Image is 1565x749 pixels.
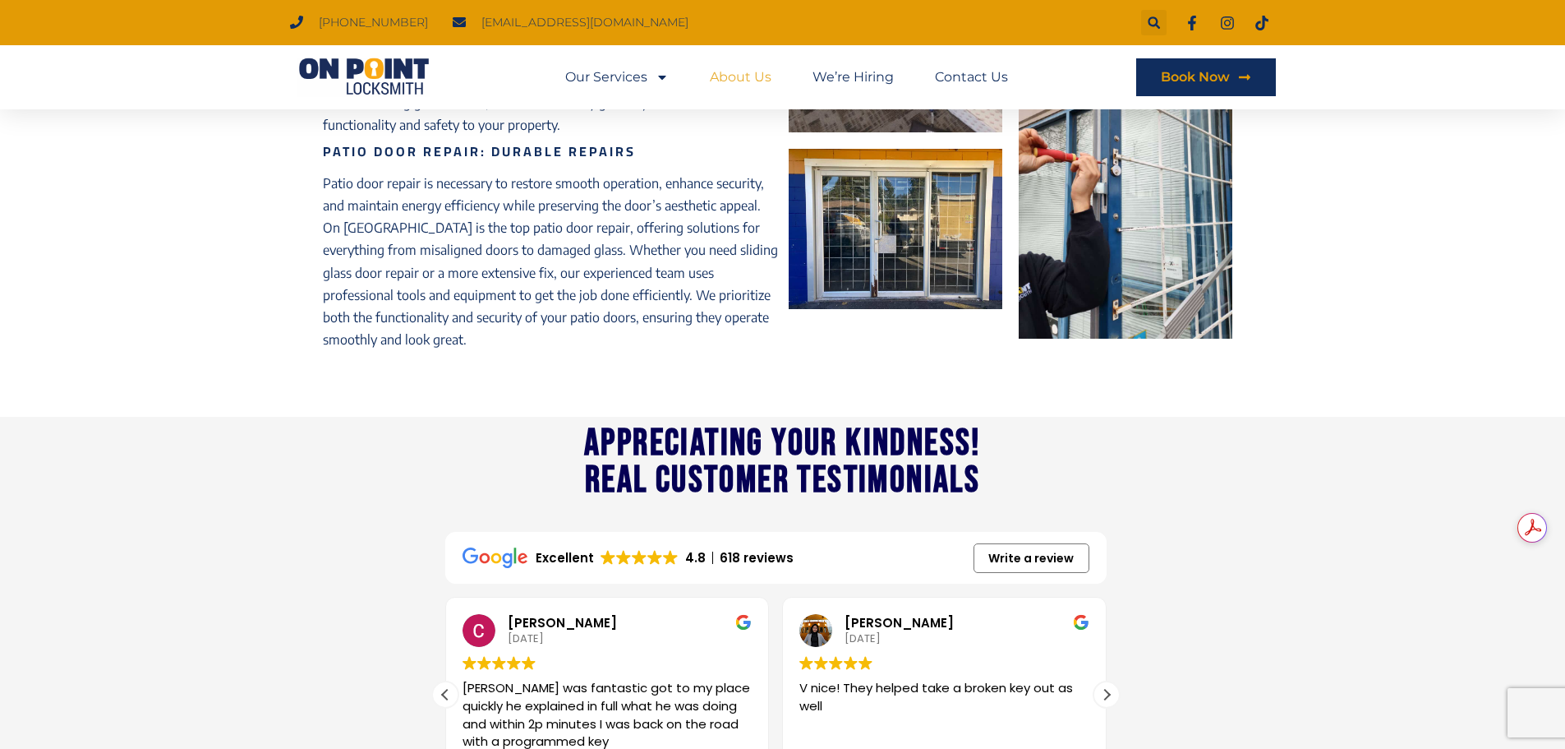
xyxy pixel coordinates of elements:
[685,549,706,566] span: 4.8
[492,656,506,670] img: Google
[323,173,780,352] p: Patio door repair is necessary to restore smooth operation, enhance security, and maintain energy...
[710,58,771,96] a: About Us
[315,12,428,34] span: [PHONE_NUMBER]
[845,615,1089,632] div: [PERSON_NAME]
[973,543,1089,573] a: Write a review to Google
[584,425,981,499] h2: Appreciating Your Kindness! Real Customer Testimonials
[1136,58,1276,96] a: Book Now
[735,614,752,631] img: Google
[463,548,527,568] img: Google
[323,139,636,164] b: Patio Door Repair: Durable Repairs
[463,656,476,670] img: Google
[1141,10,1167,35] div: Search
[845,632,1089,647] div: [DATE]
[463,614,495,647] img: Chris wardrop profile picture
[812,58,894,96] a: We’re Hiring
[858,656,872,670] img: Google
[1019,53,1232,339] img: Door Repair 5
[508,632,752,647] div: [DATE]
[663,550,678,565] img: Google
[829,656,843,670] img: Google
[844,656,858,670] img: Google
[632,550,647,565] img: Google
[706,549,794,566] span: 618 reviews
[477,656,491,670] img: Google
[536,549,594,566] span: Excellent
[522,656,536,670] img: Google
[814,656,828,670] img: Google
[935,58,1008,96] a: Contact Us
[565,58,669,96] a: Our Services
[799,614,832,647] img: Ianja Faniry Ramorasata profile picture
[789,149,1002,309] img: Door Repair 3
[433,682,458,707] div: Previous review
[601,550,615,565] img: Google
[565,58,1008,96] nav: Menu
[647,550,662,565] img: Google
[508,615,752,632] div: [PERSON_NAME]
[1093,682,1118,707] div: Next review
[1072,614,1089,631] img: Google
[616,550,631,565] img: Google
[799,656,813,670] img: Google
[477,12,688,34] span: [EMAIL_ADDRESS][DOMAIN_NAME]
[1161,71,1230,84] span: Book Now
[507,656,521,670] img: Google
